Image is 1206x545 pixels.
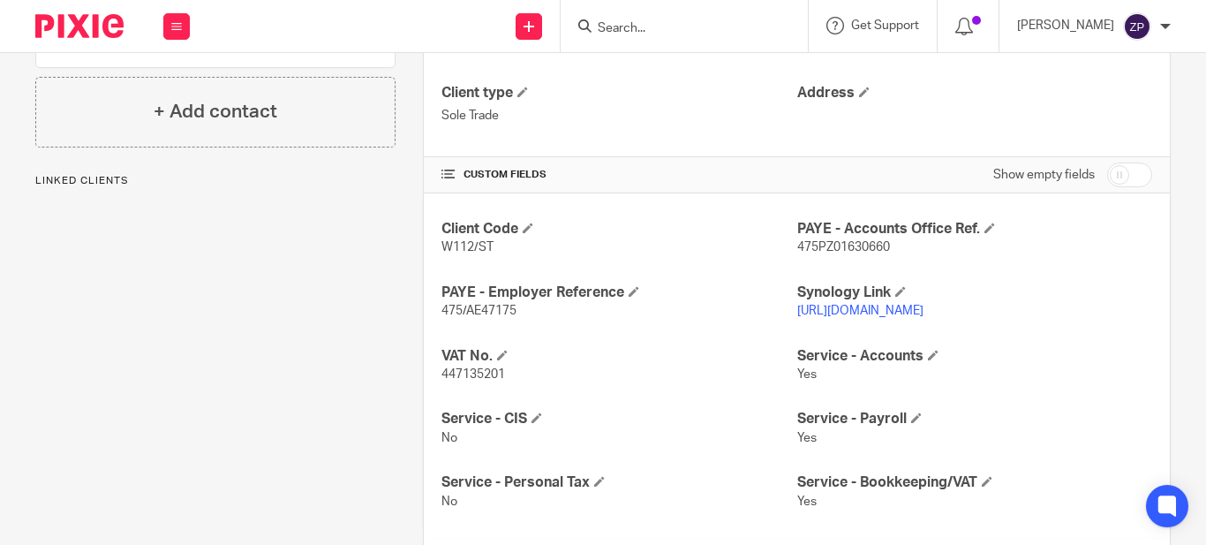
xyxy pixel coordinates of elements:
h4: Service - Personal Tax [441,473,796,492]
h4: Synology Link [797,284,1152,302]
h4: Service - Bookkeeping/VAT [797,473,1152,492]
h4: Service - CIS [441,410,796,428]
input: Search [596,21,755,37]
h4: CUSTOM FIELDS [441,168,796,182]
img: Pixie [35,14,124,38]
h4: Service - Payroll [797,410,1152,428]
h4: + Add contact [154,98,277,125]
h4: Address [797,84,1152,102]
span: 475/AE47175 [441,305,516,317]
p: Linked clients [35,174,396,188]
p: [PERSON_NAME] [1017,17,1114,34]
h4: Client Code [441,220,796,238]
a: [URL][DOMAIN_NAME] [797,305,923,317]
span: No [441,496,457,508]
span: Get Support [851,19,919,32]
h4: Client type [441,84,796,102]
h4: PAYE - Employer Reference [441,284,796,302]
img: svg%3E [1123,12,1151,41]
h4: VAT No. [441,347,796,366]
span: 475PZ01630660 [797,241,890,254]
label: Show empty fields [993,166,1095,184]
h4: PAYE - Accounts Office Ref. [797,220,1152,238]
span: W112/ST [441,241,494,254]
span: Yes [797,496,817,508]
h4: Service - Accounts [797,347,1152,366]
span: Yes [797,368,817,381]
span: Yes [797,432,817,444]
span: 447135201 [441,368,505,381]
p: Sole Trade [441,107,796,125]
span: No [441,432,457,444]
